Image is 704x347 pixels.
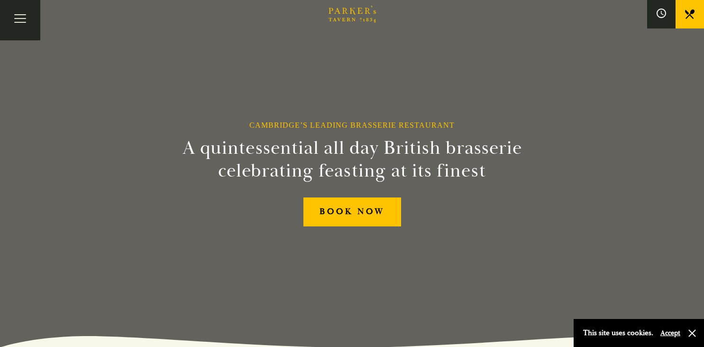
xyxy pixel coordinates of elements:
h1: Cambridge’s Leading Brasserie Restaurant [249,121,455,130]
h2: A quintessential all day British brasserie celebrating feasting at its finest [136,137,568,182]
button: Close and accept [687,328,697,338]
p: This site uses cookies. [583,326,653,340]
button: Accept [660,328,680,338]
a: BOOK NOW [303,197,401,226]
